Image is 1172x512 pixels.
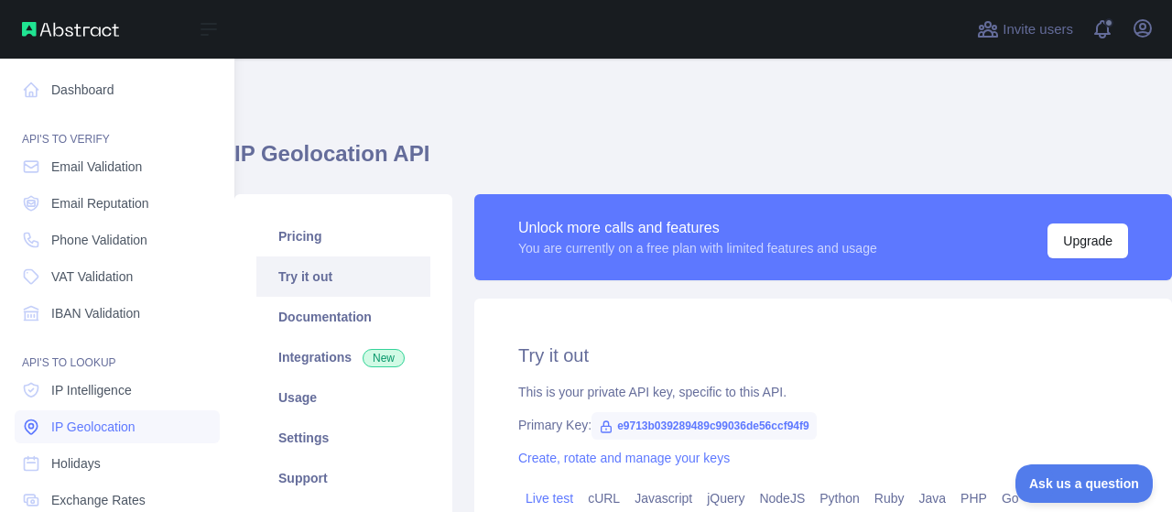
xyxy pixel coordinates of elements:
[15,187,220,220] a: Email Reputation
[1015,464,1154,503] iframe: Toggle Customer Support
[256,418,430,458] a: Settings
[51,418,136,436] span: IP Geolocation
[22,22,119,37] img: Abstract API
[15,260,220,293] a: VAT Validation
[256,458,430,498] a: Support
[256,256,430,297] a: Try it out
[1047,223,1128,258] button: Upgrade
[234,139,1172,183] h1: IP Geolocation API
[15,110,220,147] div: API'S TO VERIFY
[518,451,730,465] a: Create, rotate and manage your keys
[1003,19,1073,40] span: Invite users
[15,223,220,256] a: Phone Validation
[15,447,220,480] a: Holidays
[51,267,133,286] span: VAT Validation
[256,216,430,256] a: Pricing
[15,150,220,183] a: Email Validation
[973,15,1077,44] button: Invite users
[256,337,430,377] a: Integrations New
[15,297,220,330] a: IBAN Validation
[15,410,220,443] a: IP Geolocation
[15,374,220,407] a: IP Intelligence
[591,412,817,440] span: e9713b039289489c99036de56ccf94f9
[15,333,220,370] div: API'S TO LOOKUP
[518,416,1128,434] div: Primary Key:
[518,239,877,257] div: You are currently on a free plan with limited features and usage
[518,343,1128,368] h2: Try it out
[51,381,132,399] span: IP Intelligence
[15,73,220,106] a: Dashboard
[51,158,142,176] span: Email Validation
[256,377,430,418] a: Usage
[256,297,430,337] a: Documentation
[51,304,140,322] span: IBAN Validation
[51,194,149,212] span: Email Reputation
[51,491,146,509] span: Exchange Rates
[363,349,405,367] span: New
[51,454,101,473] span: Holidays
[51,231,147,249] span: Phone Validation
[518,383,1128,401] div: This is your private API key, specific to this API.
[518,217,877,239] div: Unlock more calls and features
